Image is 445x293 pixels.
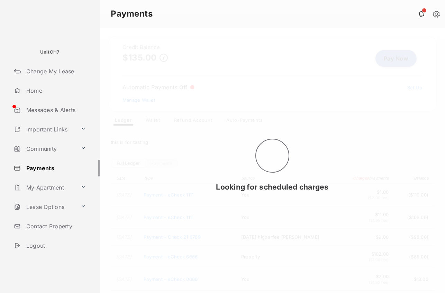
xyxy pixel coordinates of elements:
a: Lease Options [11,199,78,215]
a: Important Links [11,121,78,138]
a: My Apartment [11,179,78,196]
a: Messages & Alerts [11,102,100,118]
a: Community [11,140,78,157]
p: UnitCH7 [40,49,60,56]
a: Change My Lease [11,63,100,80]
a: Home [11,82,100,99]
a: Payments [11,160,100,176]
strong: Payments [111,10,153,18]
a: Logout [11,237,100,254]
span: Looking for scheduled charges [216,183,328,191]
a: Contact Property [11,218,100,235]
